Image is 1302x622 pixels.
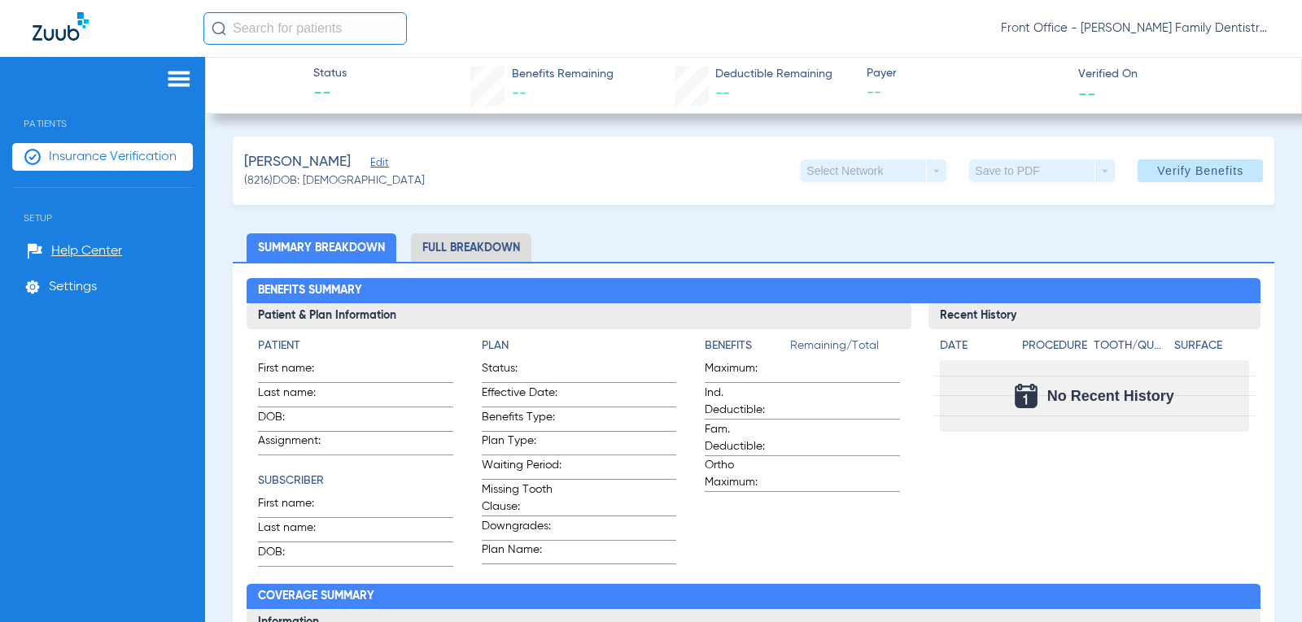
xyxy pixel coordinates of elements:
span: Effective Date: [482,385,561,407]
span: Payer [867,65,1064,82]
button: Verify Benefits [1138,159,1263,182]
span: -- [512,86,526,101]
img: Calendar [1015,384,1038,408]
h4: Procedure [1022,337,1089,354]
span: First name: [258,495,338,517]
h4: Benefits [705,337,790,354]
span: Ortho Maximum: [705,457,784,491]
h4: Patient [258,337,452,354]
span: Downgrades: [482,518,561,540]
span: Assignment: [258,433,338,455]
h4: Subscriber [258,472,452,489]
span: Ind. Deductible: [705,385,784,419]
img: Search Icon [212,21,226,36]
app-breakdown-title: Tooth/Quad [1094,337,1169,360]
span: Insurance Verification [49,149,177,165]
span: Help Center [51,243,122,259]
span: Plan Name: [482,542,561,563]
app-breakdown-title: Benefits [705,337,790,360]
span: DOB: [258,544,338,566]
span: Remaining/Total [790,337,899,360]
span: Deductible Remaining [715,66,832,83]
span: Maximum: [705,360,784,382]
input: Search for patients [203,12,407,45]
img: hamburger-icon [166,69,192,89]
h3: Recent History [928,303,1260,329]
li: Full Breakdown [411,233,531,262]
span: -- [715,86,730,101]
span: Front Office - [PERSON_NAME] Family Dentistry [1001,20,1269,37]
span: Benefits Remaining [512,66,614,83]
h2: Coverage Summary [247,584,1260,610]
span: No Recent History [1047,388,1174,404]
span: Settings [49,279,97,295]
span: Verified On [1078,66,1276,83]
span: Patients [12,94,193,129]
h4: Tooth/Quad [1094,337,1169,354]
span: Benefits Type: [482,409,561,431]
span: [PERSON_NAME] [244,152,351,172]
span: Fam. Deductible: [705,421,784,455]
span: Last name: [258,385,338,407]
span: (8216) DOB: [DEMOGRAPHIC_DATA] [244,172,425,189]
span: First name: [258,360,338,382]
app-breakdown-title: Surface [1174,337,1249,360]
span: Verify Benefits [1157,164,1243,177]
h3: Patient & Plan Information [247,303,911,329]
li: Summary Breakdown [247,233,396,262]
span: DOB: [258,409,338,431]
span: Last name: [258,520,338,542]
h4: Plan [482,337,676,354]
h2: Benefits Summary [247,278,1260,304]
img: Zuub Logo [33,12,89,41]
span: -- [1078,85,1096,102]
a: Help Center [27,243,122,259]
span: Setup [12,188,193,224]
h4: Surface [1174,337,1249,354]
span: -- [313,83,347,106]
span: Missing Tooth Clause: [482,481,561,515]
app-breakdown-title: Procedure [1022,337,1089,360]
span: Waiting Period: [482,457,561,479]
h4: Date [940,337,1008,354]
app-breakdown-title: Date [940,337,1008,360]
span: Plan Type: [482,433,561,455]
span: Edit [370,157,385,172]
span: Status: [482,360,561,382]
span: Status [313,65,347,82]
span: -- [867,83,1064,103]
